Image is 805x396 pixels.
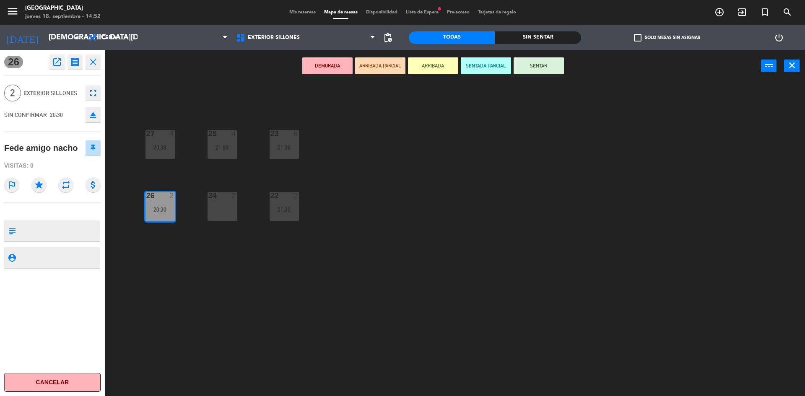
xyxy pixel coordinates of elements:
i: turned_in_not [760,7,770,17]
div: Fede amigo nacho [4,141,78,155]
div: 26 [146,192,147,199]
i: receipt [70,57,80,67]
i: eject [88,110,98,120]
span: Lista de Espera [402,10,443,15]
span: Cena [102,35,117,41]
div: 21:30 [270,207,299,212]
span: Tarjetas de regalo [474,10,520,15]
button: eject [86,107,101,122]
div: 6 [293,130,299,137]
button: DEMORADA [302,57,353,74]
div: 20:30 [145,145,175,150]
div: Visitas: 0 [4,158,101,173]
div: 24 [208,192,209,199]
div: 21:30 [270,145,299,150]
span: SIN CONFIRMAR [4,111,47,118]
div: 2 [293,192,299,199]
span: fiber_manual_record [437,6,442,11]
span: Mis reservas [285,10,320,15]
span: Mapa de mesas [320,10,362,15]
button: menu [6,5,19,21]
i: power_input [764,60,774,70]
div: [GEOGRAPHIC_DATA] [25,4,101,13]
button: SENTAR [514,57,564,74]
i: outlined_flag [4,177,19,192]
div: 4 [169,130,174,137]
i: arrow_drop_down [72,33,82,43]
i: close [88,57,98,67]
i: exit_to_app [737,7,747,17]
div: 25 [208,130,209,137]
i: close [787,60,797,70]
span: Exterior Sillones [248,35,300,41]
i: power_settings_new [774,33,784,43]
div: 22 [270,192,271,199]
span: Pre-acceso [443,10,474,15]
button: close [86,54,101,70]
i: person_pin [7,253,16,262]
button: SENTADA PARCIAL [461,57,511,74]
button: power_input [761,60,776,72]
div: Sin sentar [495,31,581,44]
button: close [784,60,800,72]
div: 21:00 [208,145,237,150]
i: repeat [58,177,73,192]
button: Cancelar [4,373,101,392]
button: ARRIBADA PARCIAL [355,57,405,74]
div: 2 [169,192,174,199]
div: Todas [409,31,495,44]
div: 20:30 [145,207,175,212]
span: check_box_outline_blank [634,34,641,41]
i: subject [7,226,16,236]
button: open_in_new [49,54,65,70]
div: 4 [231,130,236,137]
div: jueves 18. septiembre - 14:52 [25,13,101,21]
span: pending_actions [383,33,393,43]
span: Disponibilidad [362,10,402,15]
div: 2 [231,192,236,199]
i: open_in_new [52,57,62,67]
i: attach_money [86,177,101,192]
div: 23 [270,130,271,137]
button: ARRIBADA [408,57,458,74]
i: add_circle_outline [714,7,724,17]
label: Solo mesas sin asignar [634,34,700,41]
i: menu [6,5,19,18]
span: 26 [4,56,23,68]
span: 2 [4,85,21,101]
button: fullscreen [86,85,101,101]
i: star [31,177,47,192]
i: fullscreen [88,88,98,98]
span: 20:30 [50,111,63,118]
i: search [782,7,792,17]
span: Exterior Sillones [23,88,81,98]
button: receipt [68,54,83,70]
div: 27 [146,130,147,137]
